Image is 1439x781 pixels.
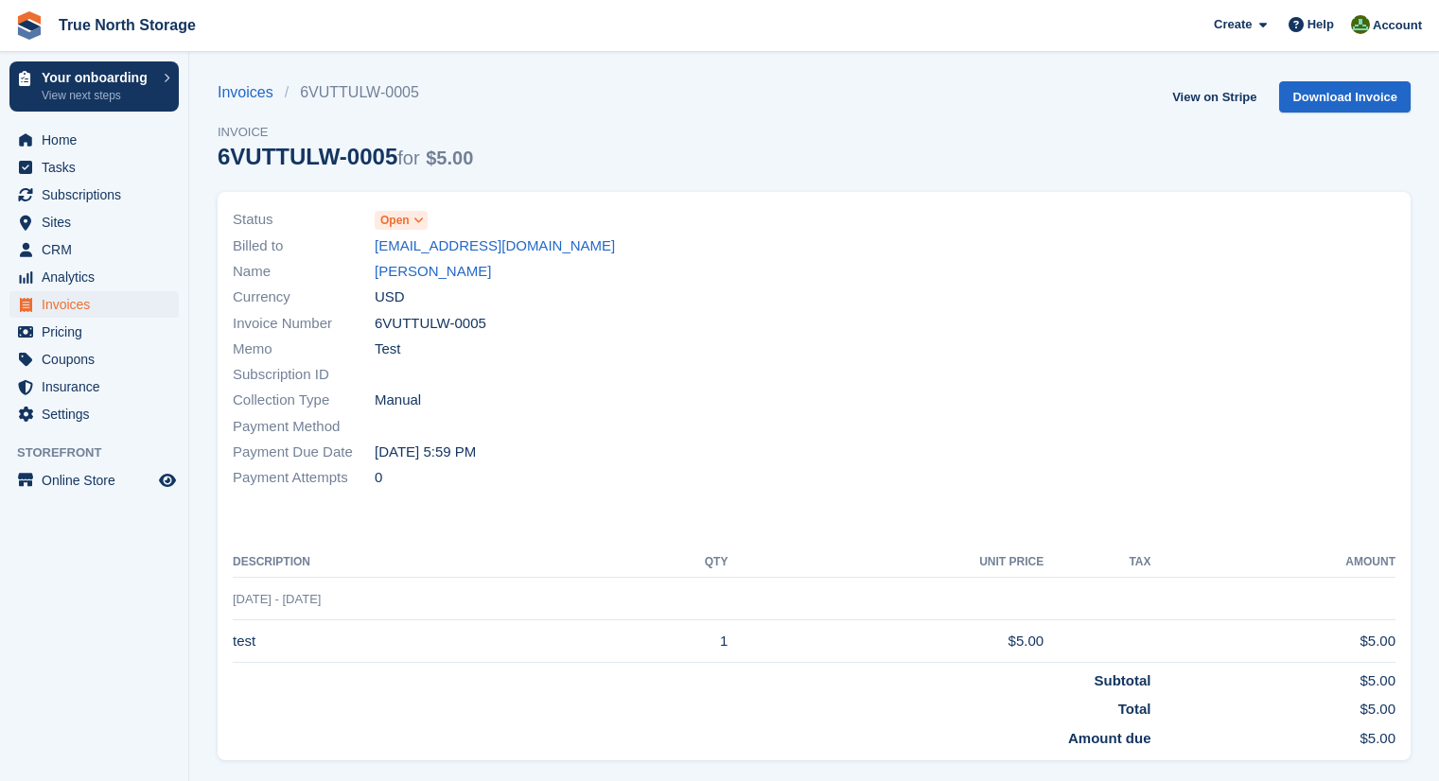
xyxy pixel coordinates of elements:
span: Collection Type [233,390,375,411]
span: Name [233,261,375,283]
img: stora-icon-8386f47178a22dfd0bd8f6a31ec36ba5ce8667c1dd55bd0f319d3a0aa187defe.svg [15,11,44,40]
span: Memo [233,338,375,360]
img: Jessie Dafoe [1351,15,1370,34]
a: Preview store [156,469,179,492]
span: Sites [42,209,155,235]
span: for [397,148,419,168]
th: QTY [613,547,728,578]
a: menu [9,236,179,263]
span: Invoices [42,291,155,318]
td: $5.00 [1151,720,1395,750]
strong: Total [1118,701,1151,717]
span: Pricing [42,319,155,345]
th: Description [233,547,613,578]
a: True North Storage [51,9,203,41]
a: menu [9,467,179,494]
span: Billed to [233,235,375,257]
a: menu [9,209,179,235]
a: menu [9,291,179,318]
span: Subscriptions [42,182,155,208]
span: 6VUTTULW-0005 [375,313,486,335]
span: Payment Method [233,416,375,438]
span: Subscription ID [233,364,375,386]
a: menu [9,154,179,181]
span: Insurance [42,373,155,400]
span: Open [380,212,410,229]
span: Manual [375,390,421,411]
span: Account [1373,16,1422,35]
span: Payment Attempts [233,467,375,489]
span: $5.00 [426,148,473,168]
td: test [233,620,613,663]
span: Storefront [17,443,188,462]
a: Open [375,209,428,231]
a: menu [9,373,179,400]
p: Your onboarding [42,71,154,84]
span: CRM [42,236,155,263]
a: menu [9,182,179,208]
a: Download Invoice [1279,81,1411,113]
span: Help [1307,15,1334,34]
th: Amount [1151,547,1395,578]
span: Currency [233,286,375,308]
a: [EMAIL_ADDRESS][DOMAIN_NAME] [375,235,615,257]
span: USD [375,286,405,308]
span: Test [375,338,401,360]
a: Invoices [218,81,285,104]
span: [DATE] - [DATE] [233,592,321,606]
strong: Amount due [1068,730,1151,746]
span: 0 [375,467,382,489]
span: Home [42,127,155,153]
span: Create [1214,15,1252,34]
span: Payment Due Date [233,442,375,463]
a: menu [9,319,179,345]
span: Invoice [218,123,473,142]
th: Unit Price [728,547,1044,578]
div: 6VUTTULW-0005 [218,144,473,169]
span: Settings [42,401,155,427]
a: View on Stripe [1165,81,1264,113]
time: 2025-09-04 23:59:59 UTC [375,442,476,463]
td: $5.00 [1151,691,1395,720]
p: View next steps [42,87,154,104]
span: Coupons [42,346,155,373]
nav: breadcrumbs [218,81,473,104]
td: 1 [613,620,728,663]
td: $5.00 [728,620,1044,663]
th: Tax [1044,547,1150,578]
a: Your onboarding View next steps [9,61,179,112]
strong: Subtotal [1095,672,1151,688]
span: Invoice Number [233,313,375,335]
a: menu [9,264,179,290]
span: Status [233,209,375,231]
td: $5.00 [1151,662,1395,691]
a: menu [9,127,179,153]
a: [PERSON_NAME] [375,261,491,283]
a: menu [9,401,179,427]
span: Online Store [42,467,155,494]
a: menu [9,346,179,373]
span: Analytics [42,264,155,290]
span: Tasks [42,154,155,181]
td: $5.00 [1151,620,1395,663]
